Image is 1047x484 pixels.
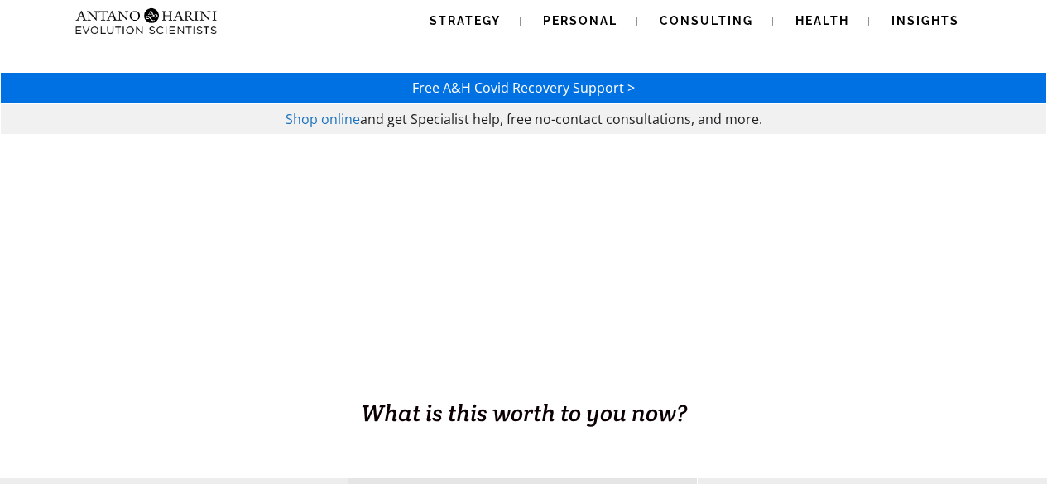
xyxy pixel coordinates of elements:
[543,14,617,27] span: Personal
[430,14,501,27] span: Strategy
[891,14,959,27] span: Insights
[795,14,849,27] span: Health
[2,362,1045,396] h1: BUSINESS. HEALTH. Family. Legacy
[286,110,360,128] a: Shop online
[412,79,635,97] a: Free A&H Covid Recovery Support >
[360,110,762,128] span: and get Specialist help, free no-contact consultations, and more.
[361,398,687,428] span: What is this worth to you now?
[660,14,753,27] span: Consulting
